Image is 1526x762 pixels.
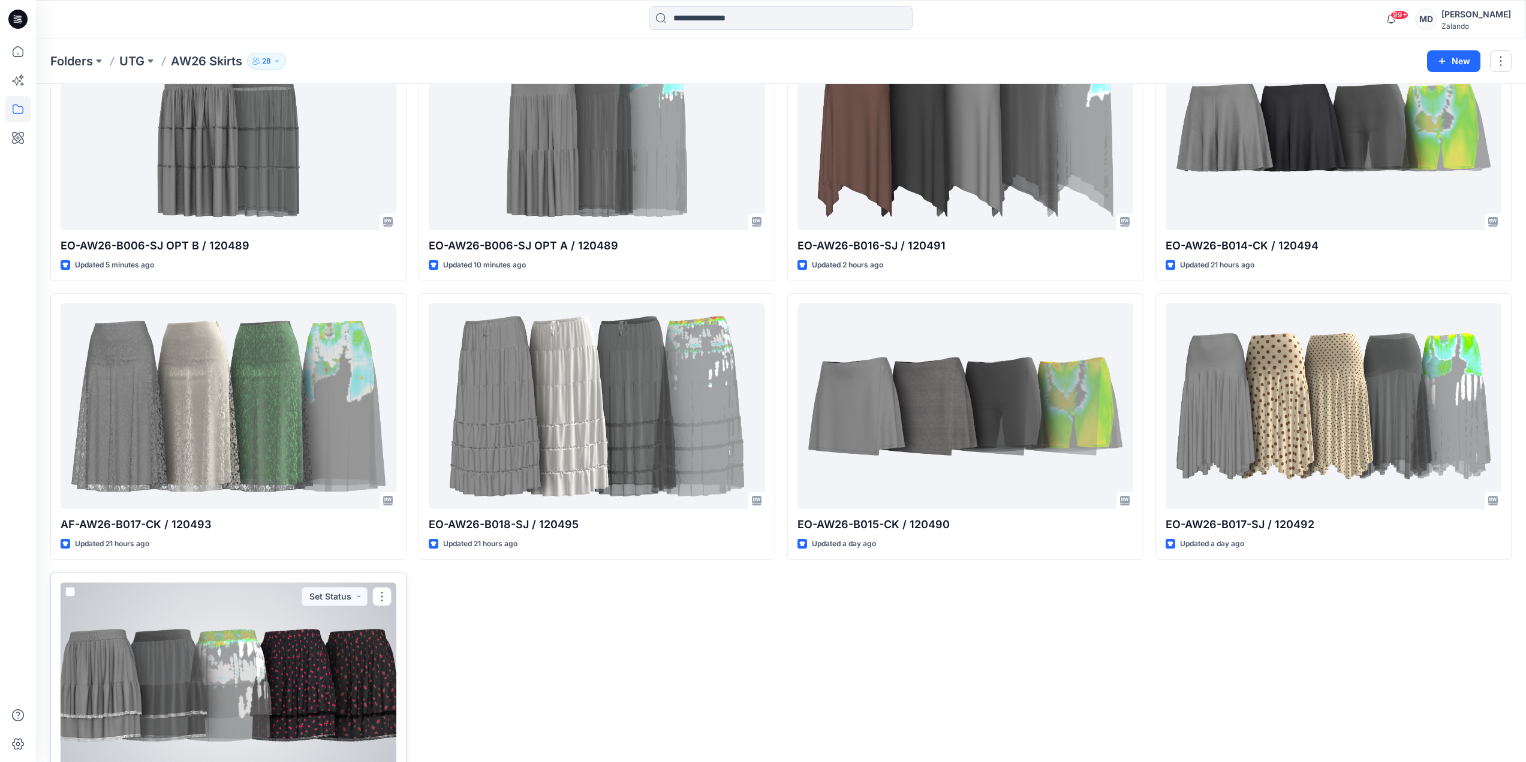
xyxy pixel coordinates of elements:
[171,53,242,70] p: AW26 Skirts
[1390,10,1408,20] span: 99+
[797,303,1133,509] a: EO-AW26-B015-CK / 120490
[75,538,149,550] p: Updated 21 hours ago
[247,53,286,70] button: 28
[429,303,764,509] a: EO-AW26-B018-SJ / 120495
[443,538,517,550] p: Updated 21 hours ago
[797,516,1133,533] p: EO-AW26-B015-CK / 120490
[50,53,93,70] a: Folders
[443,259,526,272] p: Updated 10 minutes ago
[262,55,271,68] p: 28
[429,516,764,533] p: EO-AW26-B018-SJ / 120495
[797,25,1133,230] a: EO-AW26-B016-SJ / 120491
[119,53,145,70] a: UTG
[61,516,396,533] p: AF-AW26-B017-CK / 120493
[1441,22,1511,31] div: Zalando
[61,25,396,230] a: EO-AW26-B006-SJ OPT B / 120489
[1427,50,1480,72] button: New
[812,259,883,272] p: Updated 2 hours ago
[1166,516,1501,533] p: EO-AW26-B017-SJ / 120492
[1166,237,1501,254] p: EO-AW26-B014-CK / 120494
[797,237,1133,254] p: EO-AW26-B016-SJ / 120491
[429,25,764,230] a: EO-AW26-B006-SJ OPT A / 120489
[61,303,396,509] a: AF-AW26-B017-CK / 120493
[429,237,764,254] p: EO-AW26-B006-SJ OPT A / 120489
[812,538,876,550] p: Updated a day ago
[75,259,154,272] p: Updated 5 minutes ago
[1180,259,1254,272] p: Updated 21 hours ago
[1166,303,1501,509] a: EO-AW26-B017-SJ / 120492
[61,237,396,254] p: EO-AW26-B006-SJ OPT B / 120489
[1180,538,1244,550] p: Updated a day ago
[1166,25,1501,230] a: EO-AW26-B014-CK / 120494
[1441,7,1511,22] div: [PERSON_NAME]
[1415,8,1437,30] div: MD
